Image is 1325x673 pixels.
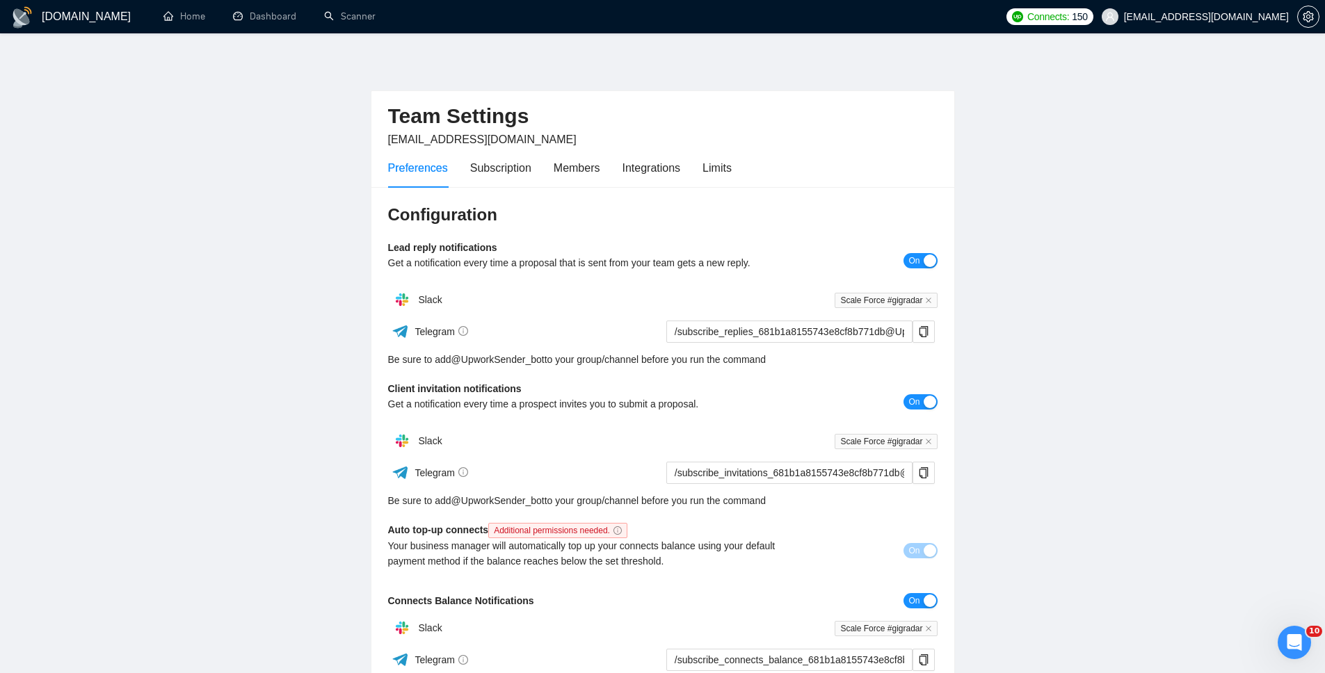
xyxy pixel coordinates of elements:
span: Telegram [415,326,468,337]
button: setting [1297,6,1319,28]
b: Auto top-up connects [388,524,633,535]
span: info-circle [458,467,468,477]
span: Scale Force #gigradar [835,293,937,308]
span: setting [1298,11,1319,22]
span: Slack [418,435,442,446]
span: info-circle [458,655,468,665]
div: Your business manager will automatically top up your connects balance using your default payment ... [388,538,801,569]
img: hpQkSZIkSZIkSZIkSZIkSZIkSZIkSZIkSZIkSZIkSZIkSZIkSZIkSZIkSZIkSZIkSZIkSZIkSZIkSZIkSZIkSZIkSZIkSZIkS... [388,427,416,455]
img: logo [11,6,33,29]
button: copy [913,321,935,343]
span: Telegram [415,467,468,478]
div: Get a notification every time a proposal that is sent from your team gets a new reply. [388,255,801,270]
b: Connects Balance Notifications [388,595,534,606]
span: copy [913,467,934,478]
button: copy [913,462,935,484]
span: info-circle [458,326,468,336]
span: Connects: [1027,9,1069,24]
img: hpQkSZIkSZIkSZIkSZIkSZIkSZIkSZIkSZIkSZIkSZIkSZIkSZIkSZIkSZIkSZIkSZIkSZIkSZIkSZIkSZIkSZIkSZIkSZIkS... [388,286,416,314]
span: 150 [1072,9,1087,24]
span: copy [913,326,934,337]
div: Integrations [623,159,681,177]
a: homeHome [163,10,205,22]
span: copy [913,654,934,665]
span: On [908,543,920,558]
a: @UpworkSender_bot [451,493,545,508]
span: On [908,593,920,608]
img: upwork-logo.png [1012,11,1023,22]
b: Client invitation notifications [388,383,522,394]
span: Telegram [415,654,468,665]
div: Preferences [388,159,448,177]
a: searchScanner [324,10,376,22]
div: Be sure to add to your group/channel before you run the command [388,352,938,367]
h3: Configuration [388,204,938,226]
img: ww3wtPAAAAAElFTkSuQmCC [392,464,409,481]
span: Slack [418,294,442,305]
a: dashboardDashboard [233,10,296,22]
span: On [908,394,920,410]
div: Limits [702,159,732,177]
div: Members [554,159,600,177]
span: Slack [418,622,442,633]
button: copy [913,649,935,671]
span: On [908,253,920,268]
span: user [1105,12,1115,22]
span: 10 [1306,626,1322,637]
a: @UpworkSender_bot [451,352,545,367]
div: Be sure to add to your group/channel before you run the command [388,493,938,508]
a: setting [1297,11,1319,22]
span: Additional permissions needed. [488,523,627,538]
span: Scale Force #gigradar [835,434,937,449]
div: Subscription [470,159,531,177]
span: Scale Force #gigradar [835,621,937,636]
img: ww3wtPAAAAAElFTkSuQmCC [392,323,409,340]
h2: Team Settings [388,102,938,131]
img: ww3wtPAAAAAElFTkSuQmCC [392,651,409,668]
b: Lead reply notifications [388,242,497,253]
span: close [925,297,932,304]
iframe: Intercom live chat [1278,626,1311,659]
div: Get a notification every time a prospect invites you to submit a proposal. [388,396,801,412]
span: close [925,625,932,632]
span: close [925,438,932,445]
span: info-circle [613,526,622,535]
img: hpQkSZIkSZIkSZIkSZIkSZIkSZIkSZIkSZIkSZIkSZIkSZIkSZIkSZIkSZIkSZIkSZIkSZIkSZIkSZIkSZIkSZIkSZIkSZIkS... [388,614,416,642]
span: [EMAIL_ADDRESS][DOMAIN_NAME] [388,133,577,145]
